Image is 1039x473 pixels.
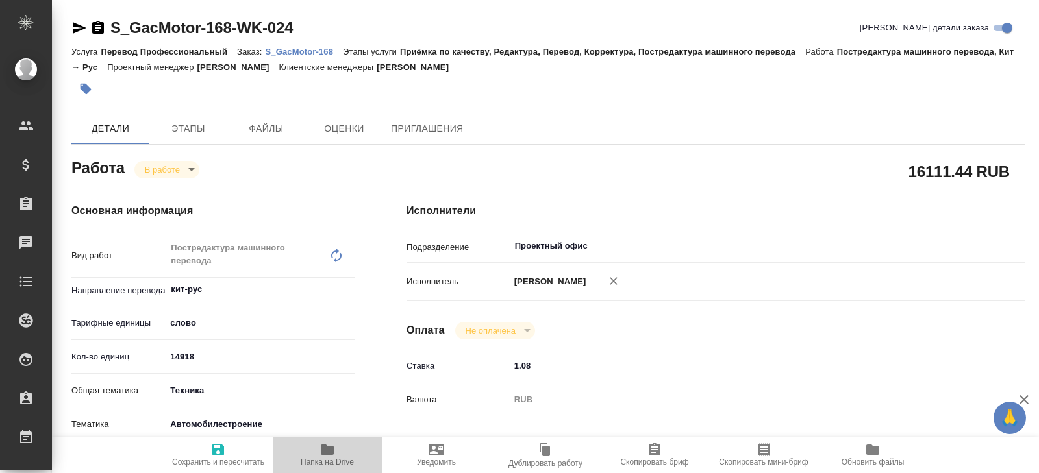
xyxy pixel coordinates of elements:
[164,437,273,473] button: Сохранить и пересчитать
[71,203,355,219] h4: Основная информация
[101,47,237,56] p: Перевод Профессиональный
[407,393,510,406] p: Валюта
[90,20,106,36] button: Скопировать ссылку
[407,359,510,372] p: Ставка
[71,155,125,178] h2: Работа
[157,121,219,137] span: Этапы
[107,62,197,72] p: Проектный менеджер
[510,275,586,288] p: [PERSON_NAME]
[455,322,535,339] div: В работе
[197,62,279,72] p: [PERSON_NAME]
[141,164,184,175] button: В работе
[620,457,688,467] span: Скопировать бриф
[266,47,344,56] p: S_GacMotor-168
[235,121,297,137] span: Файлы
[510,389,973,411] div: RUB
[343,47,400,56] p: Этапы услуги
[301,457,354,467] span: Папка на Drive
[71,249,166,262] p: Вид работ
[407,322,445,338] h4: Оплата
[407,241,510,254] p: Подразделение
[491,437,600,473] button: Дублировать работу
[994,402,1026,434] button: 🙏
[391,121,464,137] span: Приглашения
[134,161,199,178] div: В работе
[273,437,382,473] button: Папка на Drive
[237,47,265,56] p: Заказ:
[71,317,166,330] p: Тарифные единицы
[818,437,927,473] button: Обновить файлы
[382,437,491,473] button: Уведомить
[313,121,375,137] span: Оценки
[966,245,969,247] button: Open
[279,62,377,72] p: Клиентские менеджеры
[71,75,100,103] button: Добавить тэг
[79,121,142,137] span: Детали
[908,160,1010,182] h2: 16111.44 RUB
[999,404,1021,431] span: 🙏
[166,413,355,435] div: Автомобилестроение
[166,380,355,402] div: Техника
[417,457,456,467] span: Уведомить
[510,356,973,375] input: ✎ Введи что-нибудь
[599,267,628,295] button: Удалить исполнителя
[860,21,989,34] span: [PERSON_NAME] детали заказа
[71,47,101,56] p: Услуга
[71,20,87,36] button: Скопировать ссылку для ЯМессенджера
[71,418,166,431] p: Тематика
[71,384,166,397] p: Общая тематика
[805,47,837,56] p: Работа
[71,284,166,297] p: Направление перевода
[172,457,264,467] span: Сохранить и пересчитать
[709,437,818,473] button: Скопировать мини-бриф
[600,437,709,473] button: Скопировать бриф
[407,275,510,288] p: Исполнитель
[407,203,1025,219] h4: Исполнители
[266,45,344,56] a: S_GacMotor-168
[166,312,355,334] div: слово
[110,19,293,36] a: S_GacMotor-168-WK-024
[462,325,519,336] button: Не оплачена
[508,459,582,468] span: Дублировать работу
[347,288,350,291] button: Open
[719,457,808,467] span: Скопировать мини-бриф
[400,47,805,56] p: Приёмка по качеству, Редактура, Перевод, Корректура, Постредактура машинного перевода
[71,350,166,363] p: Кол-во единиц
[377,62,458,72] p: [PERSON_NAME]
[842,457,905,467] span: Обновить файлы
[166,347,355,366] input: ✎ Введи что-нибудь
